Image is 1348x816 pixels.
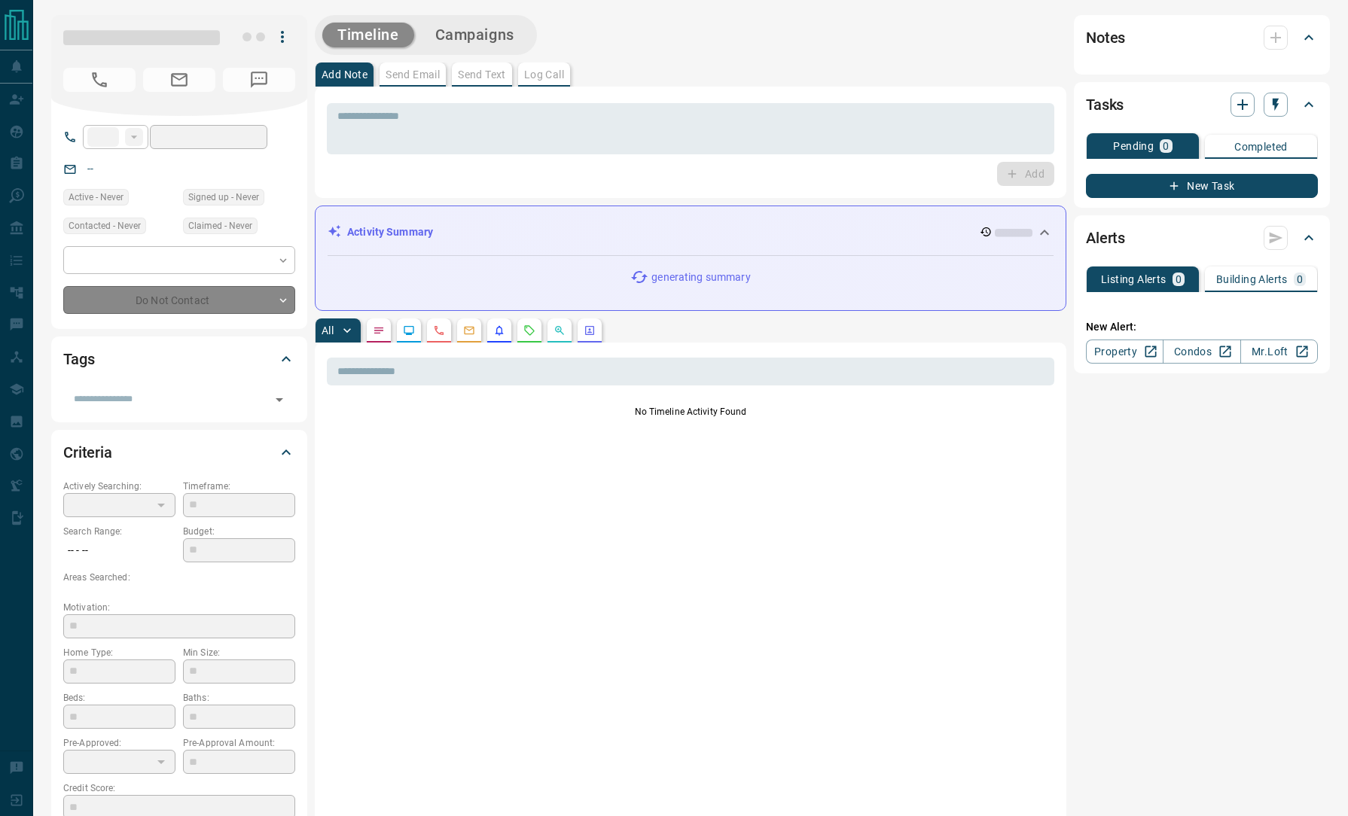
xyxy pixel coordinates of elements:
[183,691,295,705] p: Baths:
[328,218,1054,246] div: Activity Summary
[1086,226,1125,250] h2: Alerts
[143,68,215,92] span: No Email
[1086,339,1163,364] a: Property
[1101,274,1167,285] p: Listing Alerts
[1086,20,1318,56] div: Notes
[183,480,295,493] p: Timeframe:
[63,480,175,493] p: Actively Searching:
[1216,274,1288,285] p: Building Alerts
[1086,220,1318,256] div: Alerts
[1234,142,1288,152] p: Completed
[63,341,295,377] div: Tags
[433,324,445,336] svg: Calls
[69,218,141,233] span: Contacted - Never
[188,218,252,233] span: Claimed - Never
[373,324,385,336] svg: Notes
[63,347,94,371] h2: Tags
[63,691,175,705] p: Beds:
[322,23,414,47] button: Timeline
[183,525,295,538] p: Budget:
[188,190,259,205] span: Signed up - Never
[327,405,1054,419] p: No Timeline Activity Found
[1086,26,1125,50] h2: Notes
[63,525,175,538] p: Search Range:
[63,440,112,464] h2: Criteria
[523,324,535,336] svg: Requests
[1113,141,1154,151] p: Pending
[69,190,124,205] span: Active - Never
[87,163,93,175] a: --
[493,324,505,336] svg: Listing Alerts
[1086,319,1318,335] p: New Alert:
[63,286,295,314] div: Do Not Contact
[463,324,475,336] svg: Emails
[63,601,295,614] p: Motivation:
[223,68,295,92] span: No Number
[651,269,750,285] p: generating summary
[554,324,566,336] svg: Opportunities
[1163,339,1240,364] a: Condos
[63,434,295,470] div: Criteria
[322,325,334,336] p: All
[183,736,295,750] p: Pre-Approval Amount:
[63,781,295,795] p: Credit Score:
[1163,141,1169,151] p: 0
[420,23,529,47] button: Campaigns
[63,538,175,563] p: -- - --
[1086,93,1124,117] h2: Tasks
[63,736,175,750] p: Pre-Approved:
[63,571,295,584] p: Areas Searched:
[269,389,290,410] button: Open
[1240,339,1318,364] a: Mr.Loft
[403,324,415,336] svg: Lead Browsing Activity
[63,646,175,659] p: Home Type:
[584,324,596,336] svg: Agent Actions
[1297,274,1303,285] p: 0
[63,68,136,92] span: No Number
[1176,274,1182,285] p: 0
[183,646,295,659] p: Min Size:
[1086,174,1318,198] button: New Task
[347,224,433,240] p: Activity Summary
[1086,87,1318,123] div: Tasks
[322,69,367,80] p: Add Note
